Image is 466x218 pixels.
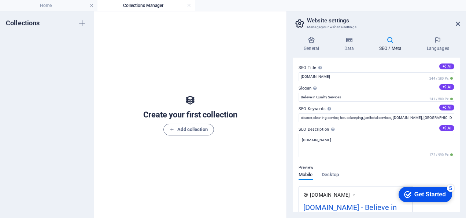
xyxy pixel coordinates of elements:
div: Get Started 5 items remaining, 0% complete [4,4,58,19]
label: SEO Title [299,63,454,72]
button: SEO Keywords [439,105,454,110]
h4: Languages [415,36,460,52]
span: Desktop [322,170,339,181]
input: Slogan... [299,93,454,102]
label: SEO Description [299,125,454,134]
h4: Collections Manager [97,1,195,10]
label: Slogan [299,84,454,93]
h4: General [293,36,333,52]
button: Slogan [439,84,454,90]
button: SEO Description [439,125,454,131]
span: 244 / 580 Px [428,76,454,81]
button: SEO Title [439,63,454,69]
h5: Create your first collection [143,109,237,121]
button: Add collection [163,124,214,135]
h4: SEO / Meta [368,36,415,52]
div: 5 [52,1,60,9]
div: Get Started [20,8,51,15]
label: SEO Keywords [299,105,454,113]
i: Create new collection [78,19,86,28]
div: Preview [299,172,339,186]
h4: Data [333,36,368,52]
h6: Collections [6,19,40,28]
h3: Manage your website settings [307,24,445,30]
span: 172 / 990 Px [428,152,454,157]
h2: Website settings [307,17,460,24]
p: Preview [299,163,313,172]
span: [DOMAIN_NAME] [310,191,350,199]
span: Mobile [299,170,313,181]
span: Add collection [170,125,207,134]
span: 241 / 580 Px [428,97,454,102]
